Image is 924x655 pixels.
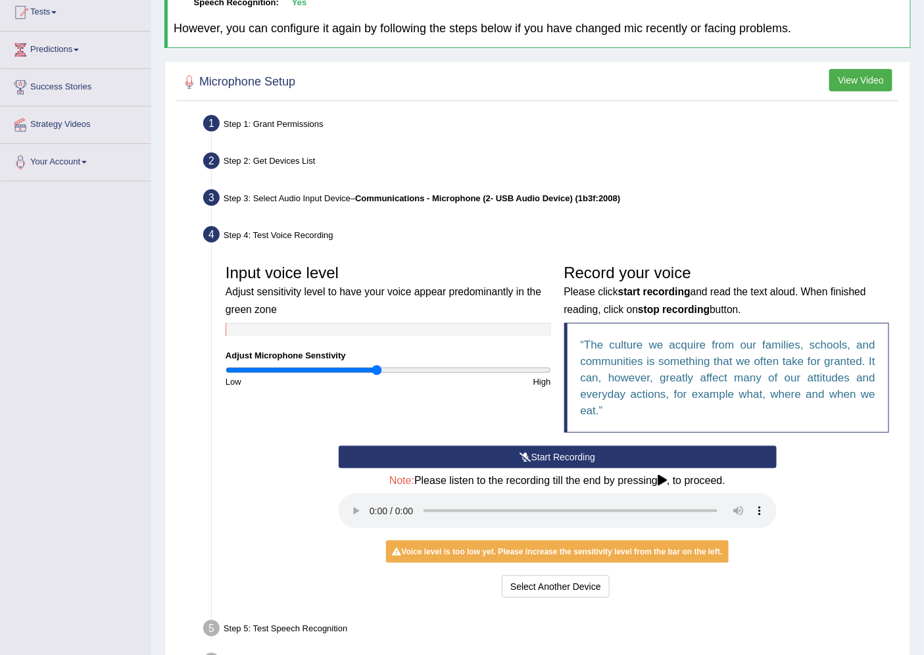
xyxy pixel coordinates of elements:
[386,541,729,563] div: Voice level is too low yet. Please increase the sensitivity level from the bar on the left.
[638,304,710,315] b: stop recording
[197,111,904,140] div: Step 1: Grant Permissions
[1,107,151,139] a: Strategy Videos
[1,144,151,177] a: Your Account
[180,72,295,92] h2: Microphone Setup
[197,222,904,251] div: Step 4: Test Voice Recording
[226,349,346,362] label: Adjust Microphone Senstivity
[581,339,876,417] q: The culture we acquire from our families, schools, and communities is something that we often tak...
[174,22,904,36] h4: However, you can configure it again by following the steps below if you have changed mic recently...
[829,69,892,91] button: View Video
[389,475,414,486] span: Note:
[197,616,904,645] div: Step 5: Test Speech Recognition
[339,475,777,487] h4: Please listen to the recording till the end by pressing , to proceed.
[219,376,388,388] div: Low
[1,32,151,64] a: Predictions
[197,185,904,214] div: Step 3: Select Audio Input Device
[355,193,620,203] b: Communications - Microphone (2- USB Audio Device) (1b3f:2008)
[618,286,691,297] b: start recording
[388,376,557,388] div: High
[226,286,541,314] small: Adjust sensitivity level to have your voice appear predominantly in the green zone
[339,446,777,468] button: Start Recording
[226,264,551,316] h3: Input voice level
[351,193,621,203] span: –
[1,69,151,102] a: Success Stories
[502,575,610,598] button: Select Another Device
[564,264,890,316] h3: Record your voice
[564,286,866,314] small: Please click and read the text aloud. When finished reading, click on button.
[197,149,904,178] div: Step 2: Get Devices List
